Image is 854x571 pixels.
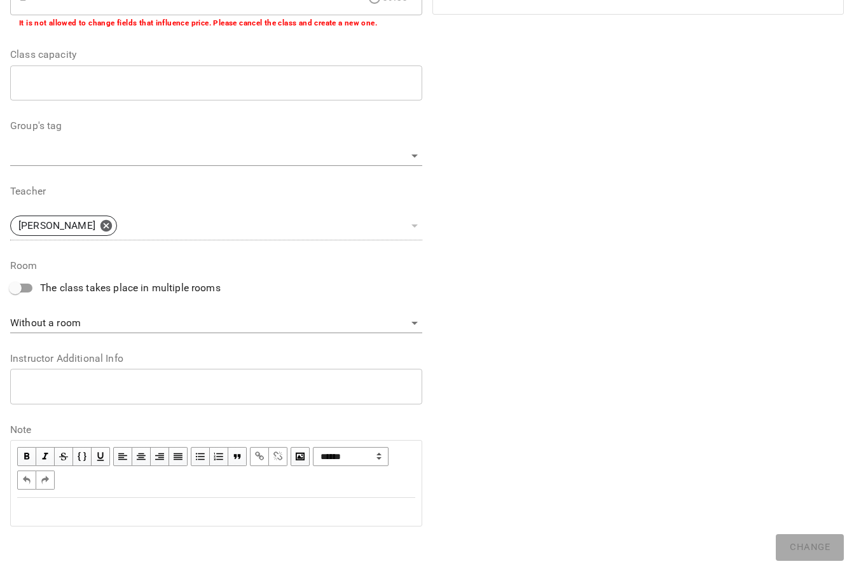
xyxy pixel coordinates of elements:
[18,218,95,233] p: [PERSON_NAME]
[151,447,169,466] button: Align Right
[10,425,422,435] label: Note
[269,447,287,466] button: Remove Link
[17,447,36,466] button: Bold
[10,261,422,271] label: Room
[228,447,247,466] button: Blockquote
[55,447,73,466] button: Strikethrough
[250,447,269,466] button: Link
[10,121,422,131] label: Group's tag
[11,499,421,525] div: Edit text
[169,447,188,466] button: Align Justify
[10,50,422,60] label: Class capacity
[313,447,389,466] span: Normal
[113,447,132,466] button: Align Left
[92,447,110,466] button: Underline
[36,471,55,490] button: Redo
[36,447,55,466] button: Italic
[10,186,422,196] label: Teacher
[19,18,377,27] b: It is not allowed to change fields that influence price. Please cancel the class and create a new...
[10,212,422,240] div: [PERSON_NAME]
[291,447,310,466] button: Image
[10,313,422,334] div: Without a room
[132,447,151,466] button: Align Center
[73,447,92,466] button: Monospace
[10,216,117,236] div: [PERSON_NAME]
[17,471,36,490] button: Undo
[191,447,210,466] button: UL
[313,447,389,466] select: Block type
[10,354,422,364] label: Instructor Additional Info
[210,447,228,466] button: OL
[40,280,221,296] span: The class takes place in multiple rooms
